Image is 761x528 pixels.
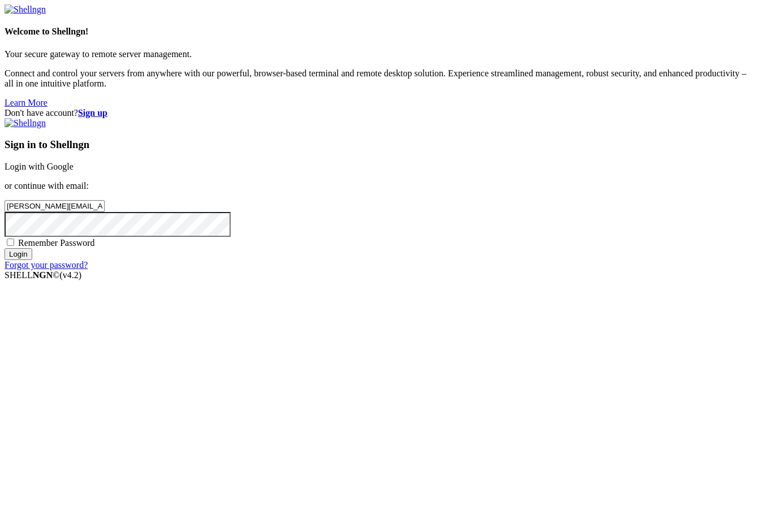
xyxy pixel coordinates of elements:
img: Shellngn [5,118,46,128]
h3: Sign in to Shellngn [5,139,756,151]
input: Remember Password [7,239,14,246]
a: Learn More [5,98,47,107]
img: Shellngn [5,5,46,15]
input: Login [5,248,32,260]
a: Sign up [78,108,107,118]
input: Email address [5,200,105,212]
b: NGN [33,270,53,280]
span: 4.2.0 [60,270,82,280]
a: Login with Google [5,162,73,171]
h4: Welcome to Shellngn! [5,27,756,37]
p: Your secure gateway to remote server management. [5,49,756,59]
span: Remember Password [18,238,95,248]
div: Don't have account? [5,108,756,118]
p: Connect and control your servers from anywhere with our powerful, browser-based terminal and remo... [5,68,756,89]
span: SHELL © [5,270,81,280]
p: or continue with email: [5,181,756,191]
a: Forgot your password? [5,260,88,270]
